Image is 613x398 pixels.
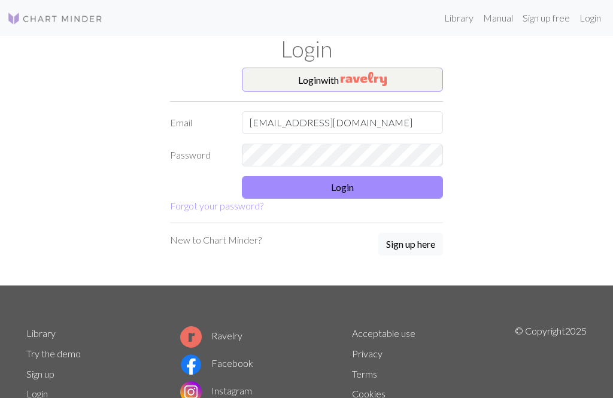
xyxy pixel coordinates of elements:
button: Loginwith [242,68,443,92]
a: Sign up free [518,6,575,30]
button: Sign up here [378,233,443,256]
h1: Login [19,36,594,63]
a: Instagram [180,385,252,396]
img: Ravelry [341,72,387,86]
a: Forgot your password? [170,200,263,211]
a: Manual [478,6,518,30]
a: Ravelry [180,330,242,341]
a: Sign up [26,368,54,379]
label: Password [163,144,235,166]
a: Try the demo [26,348,81,359]
button: Login [242,176,443,199]
a: Acceptable use [352,327,415,339]
a: Facebook [180,357,253,369]
a: Login [575,6,606,30]
a: Privacy [352,348,383,359]
p: New to Chart Minder? [170,233,262,247]
a: Library [26,327,56,339]
a: Library [439,6,478,30]
label: Email [163,111,235,134]
img: Logo [7,11,103,26]
a: Terms [352,368,377,379]
img: Facebook logo [180,354,202,375]
a: Sign up here [378,233,443,257]
img: Ravelry logo [180,326,202,348]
